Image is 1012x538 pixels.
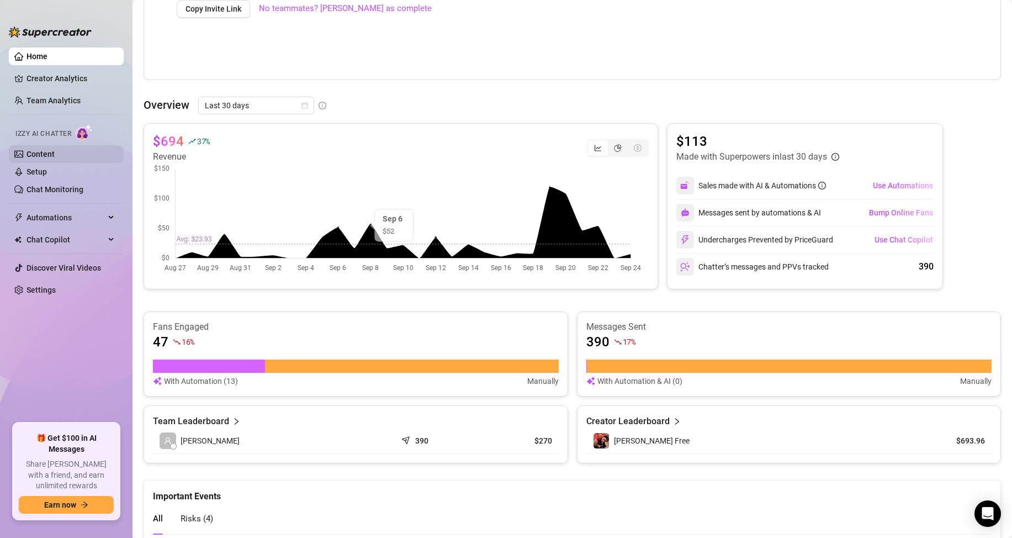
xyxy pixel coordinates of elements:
span: Copy Invite Link [186,4,241,13]
span: dollar-circle [634,144,642,152]
img: svg%3e [681,208,690,217]
article: $270 [484,435,552,446]
div: Sales made with AI & Automations [698,180,826,192]
span: 16 % [182,336,194,347]
article: 390 [415,435,428,446]
span: info-circle [319,102,326,109]
article: 47 [153,333,168,351]
span: 17 % [623,336,635,347]
span: 🎁 Get $100 in AI Messages [19,433,114,455]
a: Settings [27,286,56,294]
span: Risks ( 4 ) [181,514,213,524]
div: 390 [919,260,934,273]
span: right [673,415,681,428]
span: Use Chat Copilot [875,235,933,244]
span: Use Automations [873,181,933,190]
span: Bump Online Fans [869,208,933,217]
a: Discover Viral Videos [27,263,101,272]
span: Izzy AI Chatter [15,129,71,139]
a: Chat Monitoring [27,185,83,194]
a: Creator Analytics [27,70,115,87]
div: Messages sent by automations & AI [676,204,821,221]
img: Miko Rose Free [594,433,609,449]
div: Undercharges Prevented by PriceGuard [676,231,833,249]
article: Made with Superpowers in last 30 days [676,150,827,163]
article: With Automation (13) [164,375,238,387]
a: Home [27,52,47,61]
span: info-circle [818,182,826,189]
a: Setup [27,167,47,176]
div: Important Events [153,481,992,503]
span: calendar [301,102,308,109]
span: Automations [27,209,105,226]
article: With Automation & AI (0) [597,375,682,387]
div: Open Intercom Messenger [974,500,1001,527]
span: Share [PERSON_NAME] with a friend, and earn unlimited rewards [19,459,114,492]
button: Earn nowarrow-right [19,496,114,514]
img: svg%3e [153,375,162,387]
span: info-circle [831,153,839,161]
span: 37 % [197,136,210,146]
img: logo-BBDzfeDw.svg [9,27,92,38]
span: fall [173,338,181,346]
span: fall [614,338,622,346]
button: Use Automations [872,177,934,194]
span: Chat Copilot [27,231,105,249]
img: svg%3e [586,375,595,387]
img: svg%3e [680,181,690,191]
img: AI Chatter [76,124,93,140]
span: arrow-right [81,501,88,509]
div: Chatter’s messages and PPVs tracked [676,258,829,276]
a: Content [27,150,55,159]
span: thunderbolt [14,213,23,222]
span: [PERSON_NAME] Free [614,436,690,445]
img: Chat Copilot [14,236,22,244]
article: $113 [676,133,839,150]
span: right [232,415,240,428]
a: No teammates? [PERSON_NAME] as complete [259,2,432,15]
div: segmented control [587,139,649,157]
button: Bump Online Fans [868,204,934,221]
img: svg%3e [680,235,690,245]
article: $694 [153,133,184,150]
article: Revenue [153,150,210,163]
article: Manually [527,375,559,387]
img: svg%3e [680,262,690,272]
article: $693.96 [935,435,985,446]
a: Team Analytics [27,96,81,105]
span: All [153,514,163,524]
span: rise [188,138,196,145]
article: Fans Engaged [153,321,559,333]
span: [PERSON_NAME] [181,435,240,447]
article: Messages Sent [586,321,992,333]
button: Use Chat Copilot [874,231,934,249]
span: pie-chart [614,144,622,152]
span: line-chart [594,144,602,152]
span: send [401,434,412,445]
span: user [164,437,172,445]
article: Creator Leaderboard [586,415,670,428]
article: Manually [960,375,992,387]
span: Last 30 days [205,97,308,114]
article: Overview [144,97,189,113]
span: Earn now [44,500,76,509]
article: 390 [586,333,610,351]
article: Team Leaderboard [153,415,229,428]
